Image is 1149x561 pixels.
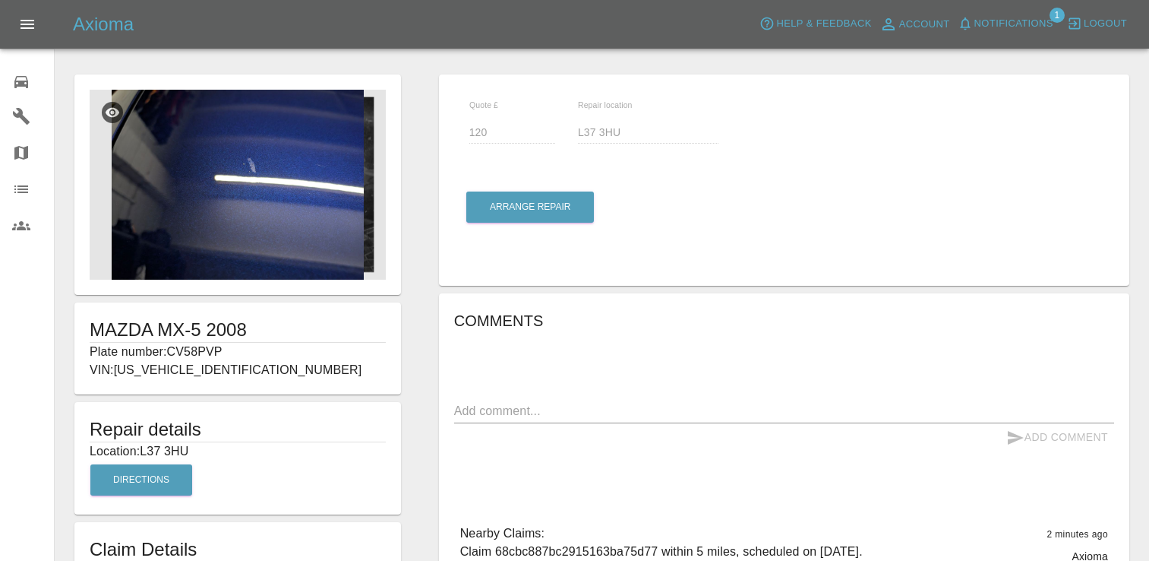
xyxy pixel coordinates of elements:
h5: Axioma [73,12,134,36]
p: VIN: [US_VEHICLE_IDENTIFICATION_NUMBER] [90,361,386,379]
button: Arrange Repair [466,192,594,223]
a: Account [876,12,954,36]
span: Notifications [974,15,1053,33]
span: 1 [1050,8,1065,23]
button: Notifications [954,12,1057,36]
span: Help & Feedback [776,15,871,33]
span: Account [899,16,950,33]
h5: Repair details [90,417,386,442]
span: Quote £ [469,100,498,109]
p: Plate number: CV58PVP [90,343,386,361]
button: Directions [90,464,192,496]
button: Open drawer [9,6,46,43]
button: Logout [1063,12,1131,36]
p: Location: L37 3HU [90,442,386,461]
span: Logout [1084,15,1127,33]
button: Help & Feedback [756,12,875,36]
h1: MAZDA MX-5 2008 [90,318,386,342]
span: 2 minutes ago [1046,529,1108,540]
h6: Comments [454,309,1114,333]
span: Repair location [578,100,633,109]
img: 4cb18c00-81ee-4f6d-8941-8b001a918d9b [90,90,386,280]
